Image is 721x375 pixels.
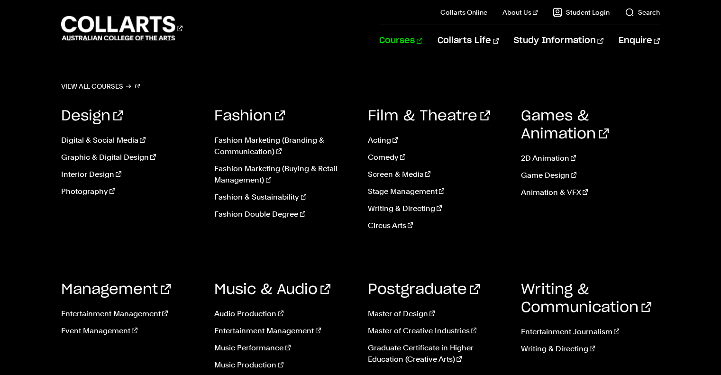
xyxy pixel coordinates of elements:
[521,343,660,355] a: Writing & Directing
[214,342,353,354] a: Music Performance
[521,283,651,315] a: Writing & Communication
[61,283,171,297] a: Management
[61,152,200,163] a: Graphic & Digital Design
[440,8,487,17] a: Collarts Online
[61,325,200,337] a: Event Management
[61,186,200,197] a: Photography
[368,283,480,297] a: Postgraduate
[368,109,490,123] a: Film & Theatre
[379,25,422,56] a: Courses
[214,359,353,371] a: Music Production
[553,8,610,17] a: Student Login
[368,342,507,365] a: Graduate Certificate in Higher Education (Creative Arts)
[438,25,499,56] a: Collarts Life
[214,308,353,320] a: Audio Production
[214,192,353,203] a: Fashion & Sustainability
[368,325,507,337] a: Master of Creative Industries
[619,25,660,56] a: Enquire
[61,308,200,320] a: Entertainment Management
[61,80,140,93] a: View all courses
[521,109,609,141] a: Games & Animation
[61,15,183,42] div: Go to homepage
[625,8,660,17] a: Search
[61,135,200,146] a: Digital & Social Media
[368,220,507,231] a: Circus Arts
[368,135,507,146] a: Acting
[214,209,353,220] a: Fashion Double Degree
[368,186,507,197] a: Stage Management
[368,308,507,320] a: Master of Design
[214,109,285,123] a: Fashion
[521,153,660,164] a: 2D Animation
[214,163,353,186] a: Fashion Marketing (Buying & Retail Management)
[214,325,353,337] a: Entertainment Management
[368,152,507,163] a: Comedy
[514,25,603,56] a: Study Information
[368,203,507,214] a: Writing & Directing
[214,283,330,297] a: Music & Audio
[214,135,353,157] a: Fashion Marketing (Branding & Communication)
[502,8,538,17] a: About Us
[61,169,200,180] a: Interior Design
[61,109,123,123] a: Design
[521,187,660,198] a: Animation & VFX
[521,170,660,181] a: Game Design
[521,326,660,338] a: Entertainment Journalism
[368,169,507,180] a: Screen & Media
